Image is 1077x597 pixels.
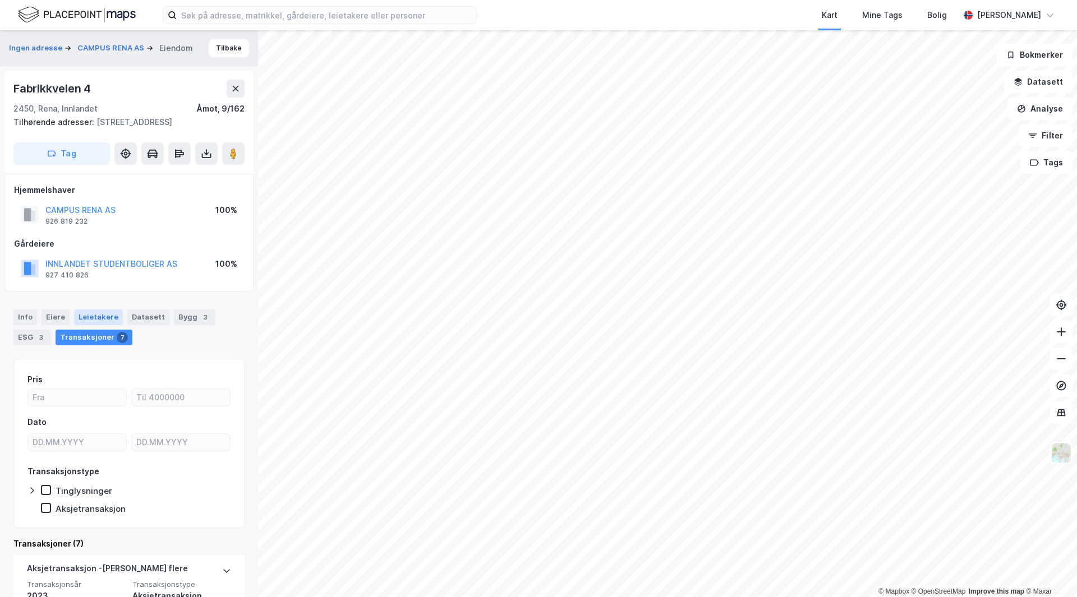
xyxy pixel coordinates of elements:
[14,237,244,251] div: Gårdeiere
[117,332,128,343] div: 7
[196,102,245,115] div: Åmot, 9/162
[27,562,188,580] div: Aksjetransaksjon - [PERSON_NAME] flere
[200,312,211,323] div: 3
[132,434,230,451] input: DD.MM.YYYY
[215,203,237,217] div: 100%
[822,8,837,22] div: Kart
[9,43,65,54] button: Ingen adresse
[13,115,236,129] div: [STREET_ADDRESS]
[132,580,231,589] span: Transaksjonstype
[977,8,1041,22] div: [PERSON_NAME]
[28,389,126,406] input: Fra
[27,415,47,429] div: Dato
[56,485,112,496] div: Tinglysninger
[1004,71,1073,93] button: Datasett
[42,309,70,325] div: Eiere
[969,587,1024,595] a: Improve this map
[997,44,1073,66] button: Bokmerker
[132,389,230,406] input: Til 4000000
[77,43,146,54] button: CAMPUS RENA AS
[878,587,909,595] a: Mapbox
[74,309,123,325] div: Leietakere
[927,8,947,22] div: Bolig
[56,503,126,514] div: Aksjetransaksjon
[1051,442,1072,464] img: Z
[13,102,98,115] div: 2450, Rena, Innlandet
[215,257,237,271] div: 100%
[159,41,193,55] div: Eiendom
[209,39,249,57] button: Tilbake
[13,537,245,550] div: Transaksjoner (7)
[13,117,96,127] span: Tilhørende adresser:
[1021,543,1077,597] iframe: Chat Widget
[1020,151,1073,174] button: Tags
[912,587,966,595] a: OpenStreetMap
[174,309,215,325] div: Bygg
[862,8,903,22] div: Mine Tags
[56,330,132,345] div: Transaksjoner
[13,330,51,345] div: ESG
[27,580,126,589] span: Transaksjonsår
[18,5,136,25] img: logo.f888ab2527a4732fd821a326f86c7f29.svg
[1007,98,1073,120] button: Analyse
[13,309,37,325] div: Info
[27,465,99,478] div: Transaksjonstype
[28,434,126,451] input: DD.MM.YYYY
[127,309,169,325] div: Datasett
[13,80,93,98] div: Fabrikkveien 4
[45,271,89,280] div: 927 410 826
[27,373,43,386] div: Pris
[13,142,110,165] button: Tag
[177,7,476,24] input: Søk på adresse, matrikkel, gårdeiere, leietakere eller personer
[1019,124,1073,147] button: Filter
[45,217,88,226] div: 926 819 232
[14,183,244,197] div: Hjemmelshaver
[35,332,47,343] div: 3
